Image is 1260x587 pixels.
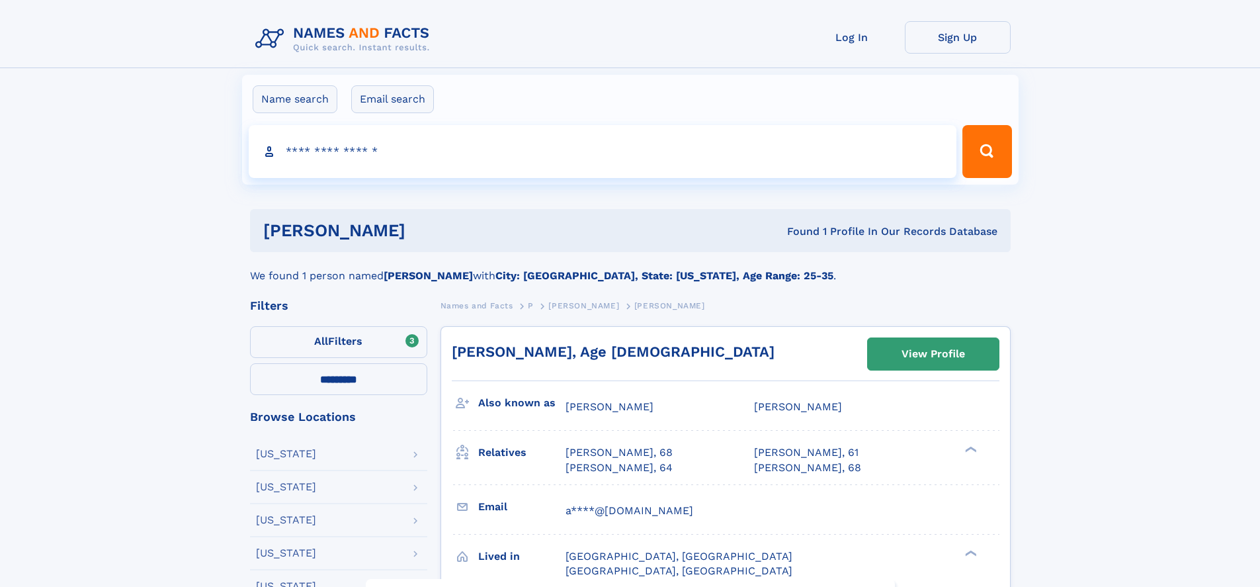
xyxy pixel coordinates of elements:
[799,21,905,54] a: Log In
[250,252,1011,284] div: We found 1 person named with .
[256,515,316,525] div: [US_STATE]
[566,461,673,475] a: [PERSON_NAME], 64
[256,548,316,559] div: [US_STATE]
[902,339,965,369] div: View Profile
[868,338,999,370] a: View Profile
[256,482,316,492] div: [US_STATE]
[253,85,337,113] label: Name search
[478,496,566,518] h3: Email
[634,301,705,310] span: [PERSON_NAME]
[478,441,566,464] h3: Relatives
[754,445,859,460] a: [PERSON_NAME], 61
[754,461,861,475] a: [PERSON_NAME], 68
[548,301,619,310] span: [PERSON_NAME]
[478,545,566,568] h3: Lived in
[596,224,997,239] div: Found 1 Profile In Our Records Database
[314,335,328,347] span: All
[452,343,775,360] a: [PERSON_NAME], Age [DEMOGRAPHIC_DATA]
[566,445,673,460] a: [PERSON_NAME], 68
[478,392,566,414] h3: Also known as
[962,445,978,454] div: ❯
[256,449,316,459] div: [US_STATE]
[441,297,513,314] a: Names and Facts
[249,125,957,178] input: search input
[548,297,619,314] a: [PERSON_NAME]
[528,297,534,314] a: P
[566,550,792,563] span: [GEOGRAPHIC_DATA], [GEOGRAPHIC_DATA]
[566,400,653,413] span: [PERSON_NAME]
[250,300,427,312] div: Filters
[495,269,833,282] b: City: [GEOGRAPHIC_DATA], State: [US_STATE], Age Range: 25-35
[250,21,441,57] img: Logo Names and Facts
[250,326,427,358] label: Filters
[351,85,434,113] label: Email search
[263,222,597,239] h1: [PERSON_NAME]
[962,125,1011,178] button: Search Button
[250,411,427,423] div: Browse Locations
[528,301,534,310] span: P
[962,549,978,557] div: ❯
[905,21,1011,54] a: Sign Up
[384,269,473,282] b: [PERSON_NAME]
[754,400,842,413] span: [PERSON_NAME]
[566,564,792,577] span: [GEOGRAPHIC_DATA], [GEOGRAPHIC_DATA]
